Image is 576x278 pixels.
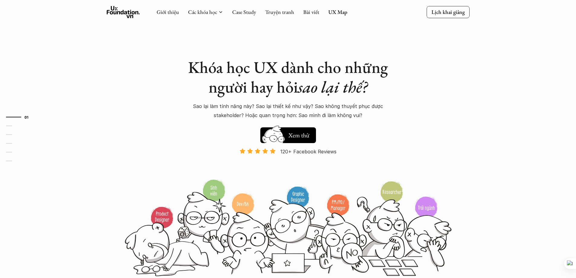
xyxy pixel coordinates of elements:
a: Lịch khai giảng [427,6,470,18]
p: Lịch khai giảng [431,8,465,15]
a: 01 [6,113,35,121]
em: sao lại thế? [298,76,367,97]
p: Sao lại làm tính năng này? Sao lại thiết kế như vậy? Sao không thuyết phục được stakeholder? Hoặc... [182,102,394,120]
a: Case Study [232,8,256,15]
a: UX Map [328,8,347,15]
p: 120+ Facebook Reviews [280,147,337,156]
a: 120+ Facebook Reviews [234,148,342,178]
strong: 01 [24,115,29,119]
a: Bài viết [303,8,319,15]
a: Truyện tranh [265,8,294,15]
h5: Xem thử [288,131,310,139]
a: Xem thử [260,124,316,143]
a: Các khóa học [188,8,217,15]
a: Giới thiệu [157,8,179,15]
h1: Khóa học UX dành cho những người hay hỏi [182,57,394,97]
